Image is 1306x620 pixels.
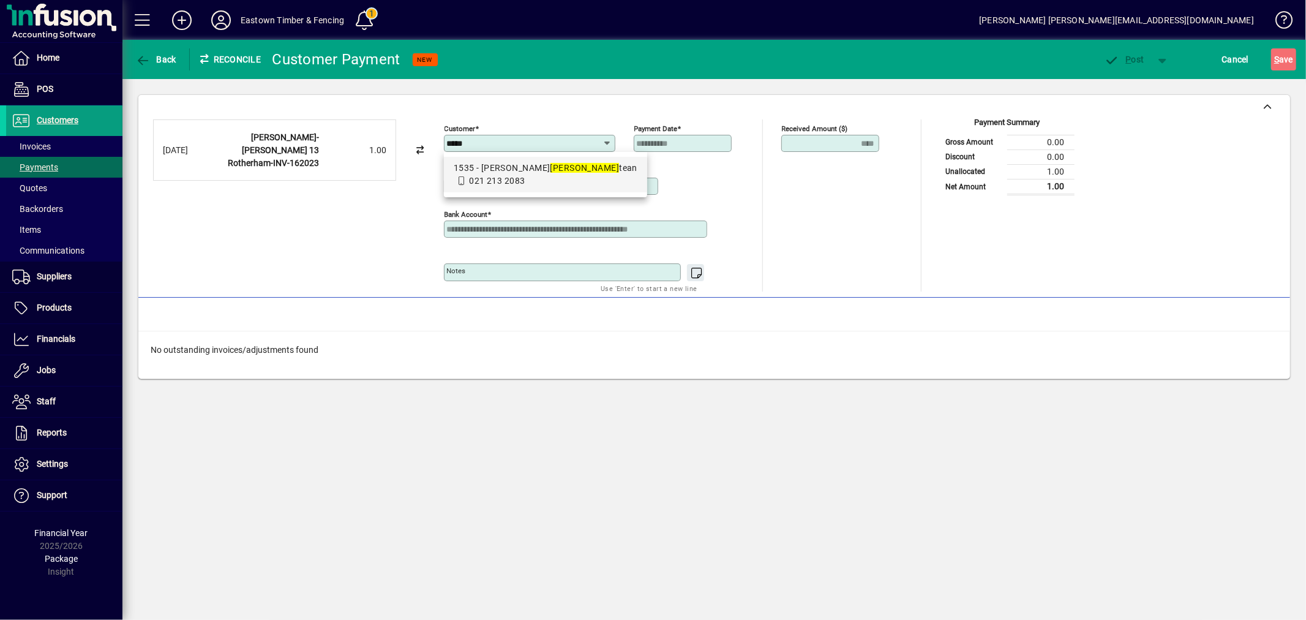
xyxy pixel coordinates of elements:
button: Back [132,48,179,70]
td: Gross Amount [940,135,1007,149]
span: Home [37,53,59,62]
span: Backorders [12,204,63,214]
span: Reports [37,428,67,437]
span: NEW [418,56,433,64]
strong: [PERSON_NAME]-[PERSON_NAME] 13 Rotherham-INV-162023 [228,132,319,168]
a: POS [6,74,122,105]
a: Reports [6,418,122,448]
div: No outstanding invoices/adjustments found [138,331,1290,369]
div: [PERSON_NAME] [PERSON_NAME][EMAIL_ADDRESS][DOMAIN_NAME] [979,10,1254,30]
a: Support [6,480,122,511]
a: Backorders [6,198,122,219]
span: Financial Year [35,528,88,538]
a: Jobs [6,355,122,386]
a: Staff [6,387,122,417]
span: P [1126,55,1131,64]
td: 0.00 [1007,135,1075,149]
span: Payments [12,162,58,172]
a: Payments [6,157,122,178]
span: Communications [12,246,84,255]
span: ave [1274,50,1293,69]
span: Invoices [12,142,51,151]
span: Package [45,554,78,564]
td: Net Amount [940,179,1007,194]
td: Unallocated [940,164,1007,179]
mat-hint: Use 'Enter' to start a new line [601,281,697,295]
div: Payment Summary [940,116,1075,135]
a: Knowledge Base [1266,2,1291,42]
a: Invoices [6,136,122,157]
a: Products [6,293,122,323]
span: Products [37,303,72,312]
div: 1535 - [PERSON_NAME] tean [454,162,637,175]
span: 021 213 2083 [469,176,525,186]
a: Settings [6,449,122,480]
td: 1.00 [1007,164,1075,179]
td: 1.00 [1007,179,1075,194]
div: [DATE] [163,144,212,157]
span: Support [37,490,67,500]
span: Back [135,55,176,64]
button: Post [1098,48,1150,70]
mat-option: 1535 - Steven Silestean [444,157,647,192]
span: ost [1105,55,1144,64]
mat-label: Customer [445,124,476,133]
a: Home [6,43,122,74]
span: Suppliers [37,271,72,281]
button: Save [1271,48,1296,70]
div: 1.00 [325,144,386,157]
span: Jobs [37,365,56,375]
span: Cancel [1222,50,1249,69]
td: 0.00 [1007,149,1075,164]
a: Items [6,219,122,240]
a: Suppliers [6,262,122,292]
span: Staff [37,396,56,406]
a: Communications [6,240,122,261]
button: Profile [201,9,241,31]
a: Financials [6,324,122,355]
td: Discount [940,149,1007,164]
app-page-header-button: Back [122,48,190,70]
span: S [1274,55,1279,64]
div: Customer Payment [272,50,400,69]
span: Customers [37,115,78,125]
button: Cancel [1219,48,1252,70]
mat-label: Notes [447,267,466,275]
button: Add [162,9,201,31]
div: Reconcile [190,50,263,69]
div: Eastown Timber & Fencing [241,10,344,30]
mat-label: Bank Account [445,210,488,219]
span: Settings [37,459,68,469]
span: Items [12,225,41,235]
mat-label: Payment Date [634,124,678,133]
a: Quotes [6,178,122,198]
app-page-summary-card: Payment Summary [940,119,1075,195]
mat-label: Received Amount ($) [782,124,848,133]
span: POS [37,84,53,94]
span: Quotes [12,183,47,193]
span: Financials [37,334,75,344]
em: [PERSON_NAME] [550,163,620,173]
